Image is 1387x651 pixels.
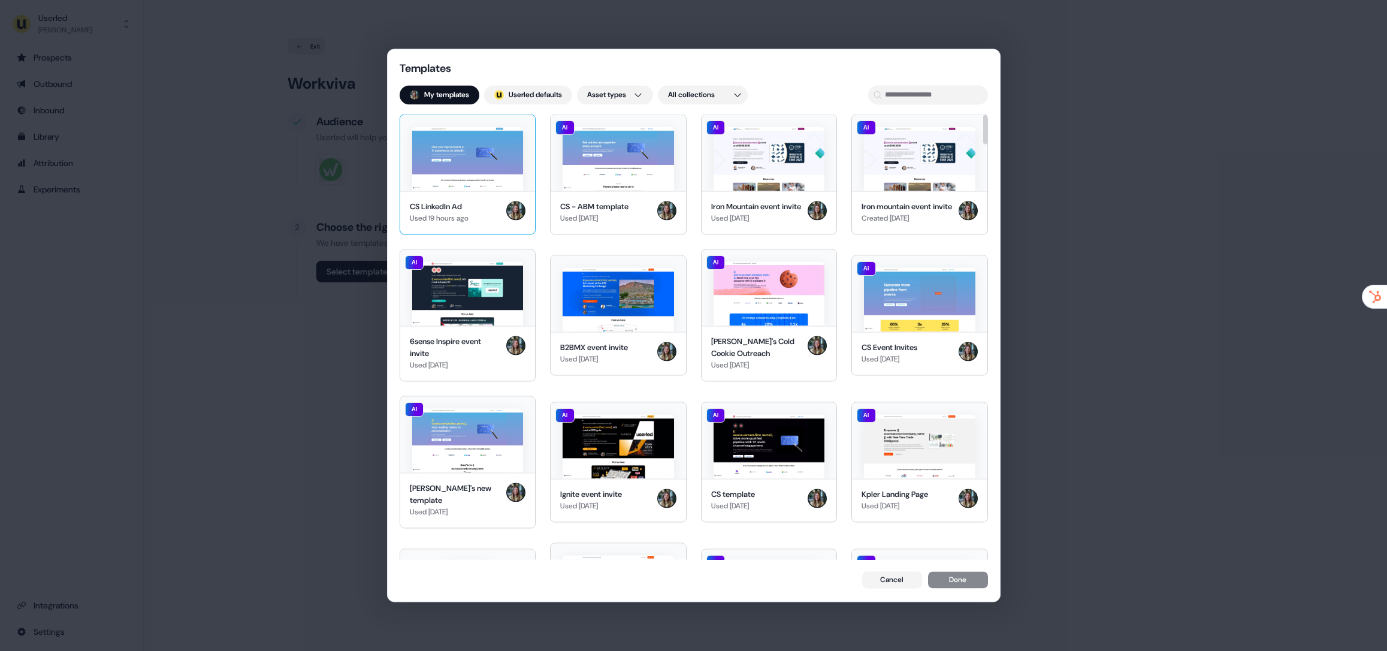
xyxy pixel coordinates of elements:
[400,61,519,76] div: Templates
[711,360,803,372] div: Used [DATE]
[862,501,928,513] div: Used [DATE]
[862,201,952,213] div: Iron mountain event invite
[563,555,674,619] img: Charlotte discovery follow up
[711,336,803,360] div: [PERSON_NAME]'s Cold Cookie Outreach
[862,213,952,225] div: Created [DATE]
[410,336,502,360] div: 6sense Inspire event invite
[560,501,622,513] div: Used [DATE]
[706,408,726,423] div: AI
[550,249,687,382] button: B2BMX event inviteB2BMX event inviteUsed [DATE]Charlotte
[484,85,572,104] button: userled logo;Userled defaults
[555,120,575,135] div: AI
[400,85,479,104] button: My templates
[864,414,975,478] img: Kpler Landing Page
[405,403,424,417] div: AI
[400,396,536,529] button: Charlotte's new template AI[PERSON_NAME]'s new templateUsed [DATE]Charlotte
[658,85,748,104] button: All collections
[563,126,674,191] img: CS - ABM template
[410,201,469,213] div: CS LinkedIn Ad
[701,396,838,529] button: CS template AICS templateUsed [DATE]Charlotte
[410,213,469,225] div: Used 19 hours ago
[410,360,502,372] div: Used [DATE]
[563,414,674,478] img: Ignite event invite
[857,120,876,135] div: AI
[506,201,525,220] img: Charlotte
[701,114,838,234] button: Iron Mountain event inviteAIIron Mountain event inviteUsed [DATE]Charlotte
[410,90,419,100] img: Charlotte
[714,262,825,326] img: Charlotte's Cold Cookie Outreach
[857,262,876,276] div: AI
[706,120,726,135] div: AI
[851,114,988,234] button: Iron mountain event invite AIIron mountain event inviteCreated [DATE]Charlotte
[550,396,687,529] button: Ignite event invite AIIgnite event inviteUsed [DATE]Charlotte
[862,342,917,354] div: CS Event Invites
[857,408,876,423] div: AI
[560,489,622,501] div: Ignite event invite
[410,506,502,518] div: Used [DATE]
[711,213,801,225] div: Used [DATE]
[577,85,653,104] button: Asset types
[959,201,978,220] img: Charlotte
[560,354,628,366] div: Used [DATE]
[711,489,755,501] div: CS template
[668,89,715,101] span: All collections
[808,201,827,220] img: Charlotte
[560,213,628,225] div: Used [DATE]
[560,342,628,354] div: B2BMX event invite
[857,555,876,569] div: AI
[862,572,922,589] button: Cancel
[555,408,575,423] div: AI
[701,249,838,382] button: Charlotte's Cold Cookie Outreach AI[PERSON_NAME]'s Cold Cookie OutreachUsed [DATE]Charlotte
[862,489,928,501] div: Kpler Landing Page
[864,126,975,191] img: Iron mountain event invite
[808,489,827,508] img: Charlotte
[864,268,975,332] img: CS Event Invites
[506,336,525,355] img: Charlotte
[862,354,917,366] div: Used [DATE]
[412,126,524,191] img: CS LinkedIn Ad
[714,414,825,478] img: CS template
[405,256,424,270] div: AI
[706,256,726,270] div: AI
[412,262,524,326] img: 6sense Inspire event invite
[412,409,524,473] img: Charlotte's new template
[706,555,726,569] div: AI
[959,489,978,508] img: Charlotte
[714,126,825,191] img: Iron Mountain event invite
[959,342,978,361] img: Charlotte
[851,396,988,529] button: Kpler Landing Page AIKpler Landing PageUsed [DATE]Charlotte
[657,342,676,361] img: Charlotte
[711,501,755,513] div: Used [DATE]
[808,336,827,355] img: Charlotte
[494,90,504,100] img: userled logo
[711,201,801,213] div: Iron Mountain event invite
[506,483,525,502] img: Charlotte
[400,249,536,382] button: 6sense Inspire event invite AI6sense Inspire event inviteUsed [DATE]Charlotte
[851,249,988,382] button: CS Event InvitesAICS Event InvitesUsed [DATE]Charlotte
[563,268,674,332] img: B2BMX event invite
[657,489,676,508] img: Charlotte
[494,90,504,100] div: ;
[657,201,676,220] img: Charlotte
[550,114,687,234] button: CS - ABM template AICS - ABM templateUsed [DATE]Charlotte
[400,114,536,234] button: CS LinkedIn Ad CS LinkedIn AdUsed 19 hours agoCharlotte
[560,201,628,213] div: CS - ABM template
[410,483,502,506] div: [PERSON_NAME]'s new template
